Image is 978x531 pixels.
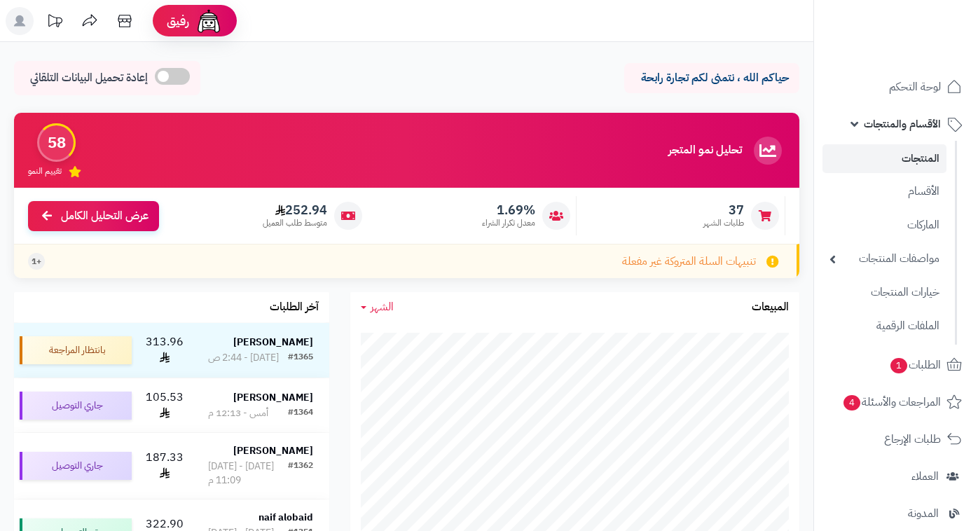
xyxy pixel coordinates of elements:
[889,355,941,375] span: الطلبات
[752,301,789,314] h3: المبيعات
[889,77,941,97] span: لوحة التحكم
[28,165,62,177] span: تقييم النمو
[822,385,970,419] a: المراجعات والأسئلة4
[208,460,288,488] div: [DATE] - [DATE] 11:09 م
[270,301,319,314] h3: آخر الطلبات
[288,406,313,420] div: #1364
[668,144,742,157] h3: تحليل نمو المتجر
[137,433,192,499] td: 187.33
[822,497,970,530] a: المدونة
[822,244,946,274] a: مواصفات المنتجات
[843,395,860,411] span: 4
[822,422,970,456] a: طلبات الإرجاع
[167,13,189,29] span: رفيق
[208,406,268,420] div: أمس - 12:13 م
[195,7,223,35] img: ai-face.png
[822,144,946,173] a: المنتجات
[288,351,313,365] div: #1365
[208,351,279,365] div: [DATE] - 2:44 ص
[822,70,970,104] a: لوحة التحكم
[482,202,535,218] span: 1.69%
[137,378,192,433] td: 105.53
[890,358,907,373] span: 1
[233,443,313,458] strong: [PERSON_NAME]
[864,114,941,134] span: الأقسام والمنتجات
[822,348,970,382] a: الطلبات1
[361,299,394,315] a: الشهر
[822,460,970,493] a: العملاء
[884,429,941,449] span: طلبات الإرجاع
[911,467,939,486] span: العملاء
[30,70,148,86] span: إعادة تحميل البيانات التلقائي
[371,298,394,315] span: الشهر
[822,311,946,341] a: الملفات الرقمية
[822,177,946,207] a: الأقسام
[263,202,327,218] span: 252.94
[703,217,744,229] span: طلبات الشهر
[37,7,72,39] a: تحديثات المنصة
[635,70,789,86] p: حياكم الله ، نتمنى لكم تجارة رابحة
[233,335,313,350] strong: [PERSON_NAME]
[703,202,744,218] span: 37
[822,277,946,308] a: خيارات المنتجات
[137,323,192,378] td: 313.96
[482,217,535,229] span: معدل تكرار الشراء
[288,460,313,488] div: #1362
[908,504,939,523] span: المدونة
[233,390,313,405] strong: [PERSON_NAME]
[259,510,313,525] strong: naif alobaid
[822,210,946,240] a: الماركات
[263,217,327,229] span: متوسط طلب العميل
[20,392,132,420] div: جاري التوصيل
[20,336,132,364] div: بانتظار المراجعة
[20,452,132,480] div: جاري التوصيل
[883,39,965,69] img: logo-2.png
[28,201,159,231] a: عرض التحليل الكامل
[842,392,941,412] span: المراجعات والأسئلة
[32,256,41,268] span: +1
[622,254,756,270] span: تنبيهات السلة المتروكة غير مفعلة
[61,208,149,224] span: عرض التحليل الكامل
